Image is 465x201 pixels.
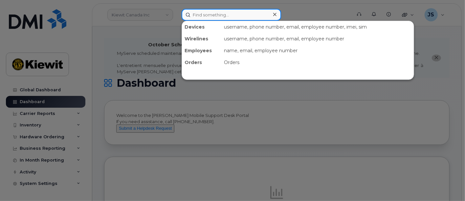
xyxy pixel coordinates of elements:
div: Orders [182,56,221,68]
div: Devices [182,21,221,33]
iframe: Messenger Launcher [436,172,460,196]
div: username, phone number, email, employee number, imei, sim [221,21,414,33]
div: Wirelines [182,33,221,45]
div: Orders [221,56,414,68]
div: name, email, employee number [221,45,414,56]
div: username, phone number, email, employee number [221,33,414,45]
div: Employees [182,45,221,56]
